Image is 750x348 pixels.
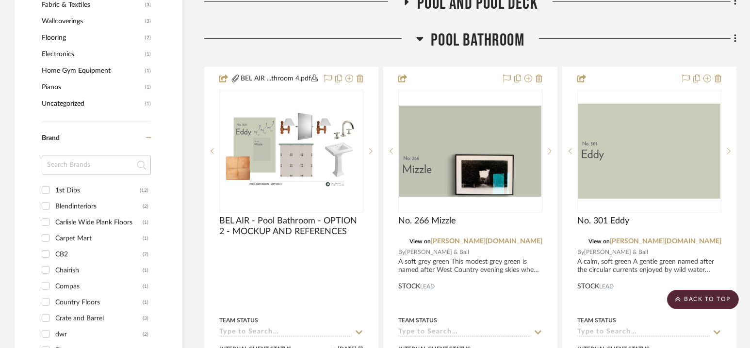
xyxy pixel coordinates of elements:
span: By [577,248,584,257]
div: Crate and Barrel [55,311,143,326]
span: Electronics [42,46,143,63]
span: Pool Bathroom [431,30,524,51]
div: (1) [143,295,148,310]
div: Blendinteriors [55,199,143,214]
input: Type to Search… [219,328,352,337]
span: Uncategorized [42,95,143,112]
span: No. 301 Eddy [577,216,629,226]
span: [PERSON_NAME] & Ball [405,248,469,257]
div: (1) [143,215,148,230]
img: No. 301 Eddy [578,104,720,199]
span: (3) [145,14,151,29]
div: (7) [143,247,148,262]
a: [PERSON_NAME][DOMAIN_NAME] [610,238,721,245]
span: BEL AIR - Pool Bathroom - OPTION 2 - MOCKUP AND REFERENCES [219,216,363,237]
span: (1) [145,79,151,95]
div: dwr [55,327,143,342]
div: (2) [143,199,148,214]
span: (1) [145,96,151,111]
span: Pianos [42,79,143,95]
span: (1) [145,47,151,62]
input: Type to Search… [398,328,531,337]
div: Carlisle Wide Plank Floors [55,215,143,230]
div: (3) [143,311,148,326]
scroll-to-top-button: BACK TO TOP [667,290,739,309]
img: No. 266 Mizzle [399,106,541,197]
span: No. 266 Mizzle [398,216,456,226]
input: Search Brands [42,156,151,175]
div: 1st Dibs [55,183,140,198]
div: (12) [140,183,148,198]
span: Wallcoverings [42,13,143,30]
span: (2) [145,30,151,46]
div: (1) [143,279,148,294]
div: Carpet Mart [55,231,143,246]
span: By [398,248,405,257]
span: View on [409,238,431,244]
span: Flooring [42,30,143,46]
div: (1) [143,231,148,246]
span: Brand [42,135,60,142]
div: Team Status [577,316,616,325]
button: BEL AIR ...throom 4.pdf [240,73,318,85]
div: CB2 [55,247,143,262]
span: (1) [145,63,151,79]
span: Home Gym Equipment [42,63,143,79]
div: (1) [143,263,148,278]
div: Country Floors [55,295,143,310]
div: Compas [55,279,143,294]
a: [PERSON_NAME][DOMAIN_NAME] [431,238,542,245]
img: BEL AIR - Pool Bathroom - OPTION 2 - MOCKUP AND REFERENCES [220,111,362,191]
div: Team Status [219,316,258,325]
span: View on [588,238,610,244]
input: Type to Search… [577,328,710,337]
div: Chairish [55,263,143,278]
div: (2) [143,327,148,342]
div: Team Status [398,316,437,325]
span: [PERSON_NAME] & Ball [584,248,648,257]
